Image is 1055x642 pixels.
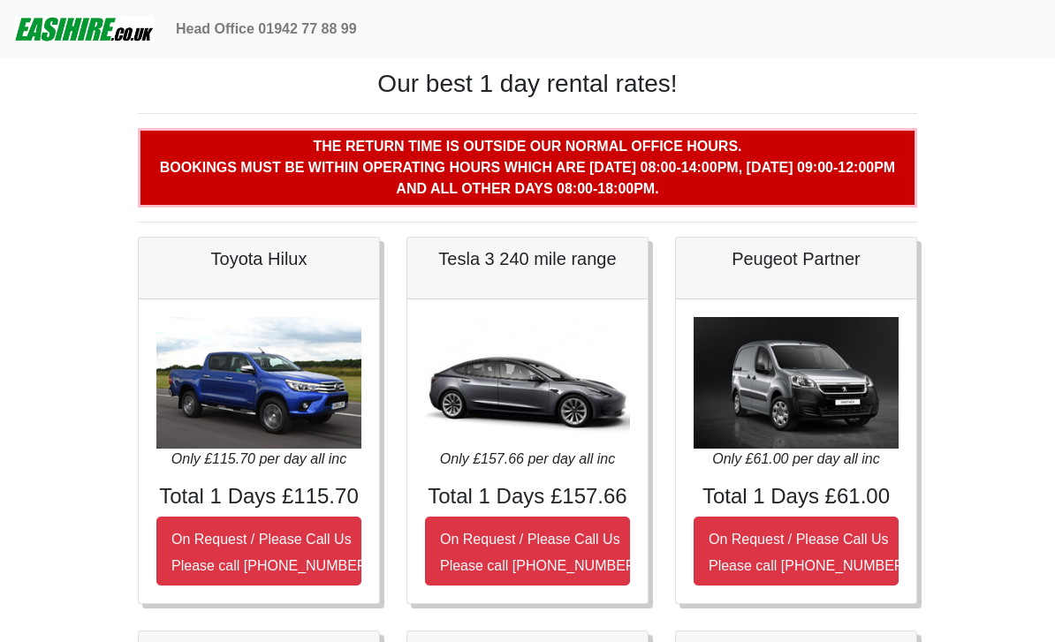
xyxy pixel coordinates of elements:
[156,484,361,510] h4: Total 1 Days £115.70
[712,451,879,466] i: Only £61.00 per day all inc
[425,248,630,269] h5: Tesla 3 240 mile range
[425,484,630,510] h4: Total 1 Days £157.66
[171,451,346,466] i: Only £115.70 per day all inc
[425,517,630,585] button: On Request / Please Call UsPlease call [PHONE_NUMBER]
[14,11,155,47] img: easihire_logo_small.png
[176,21,357,36] b: Head Office 01942 77 88 99
[138,69,917,99] h1: Our best 1 day rental rates!
[156,517,361,585] button: On Request / Please Call UsPlease call [PHONE_NUMBER]
[694,484,899,510] h4: Total 1 Days £61.00
[156,317,361,449] img: Toyota Hilux
[156,248,361,269] h5: Toyota Hilux
[425,317,630,449] img: Tesla 3 240 mile range
[709,532,908,573] small: On Request / Please Call Us Please call [PHONE_NUMBER]
[694,248,899,269] h5: Peugeot Partner
[694,317,899,449] img: Peugeot Partner
[440,451,615,466] i: Only £157.66 per day all inc
[171,532,371,573] small: On Request / Please Call Us Please call [PHONE_NUMBER]
[160,139,895,196] b: The return time is outside our normal office hours. Bookings must be within operating hours which...
[694,517,899,585] button: On Request / Please Call UsPlease call [PHONE_NUMBER]
[440,532,640,573] small: On Request / Please Call Us Please call [PHONE_NUMBER]
[169,11,364,47] a: Head Office 01942 77 88 99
